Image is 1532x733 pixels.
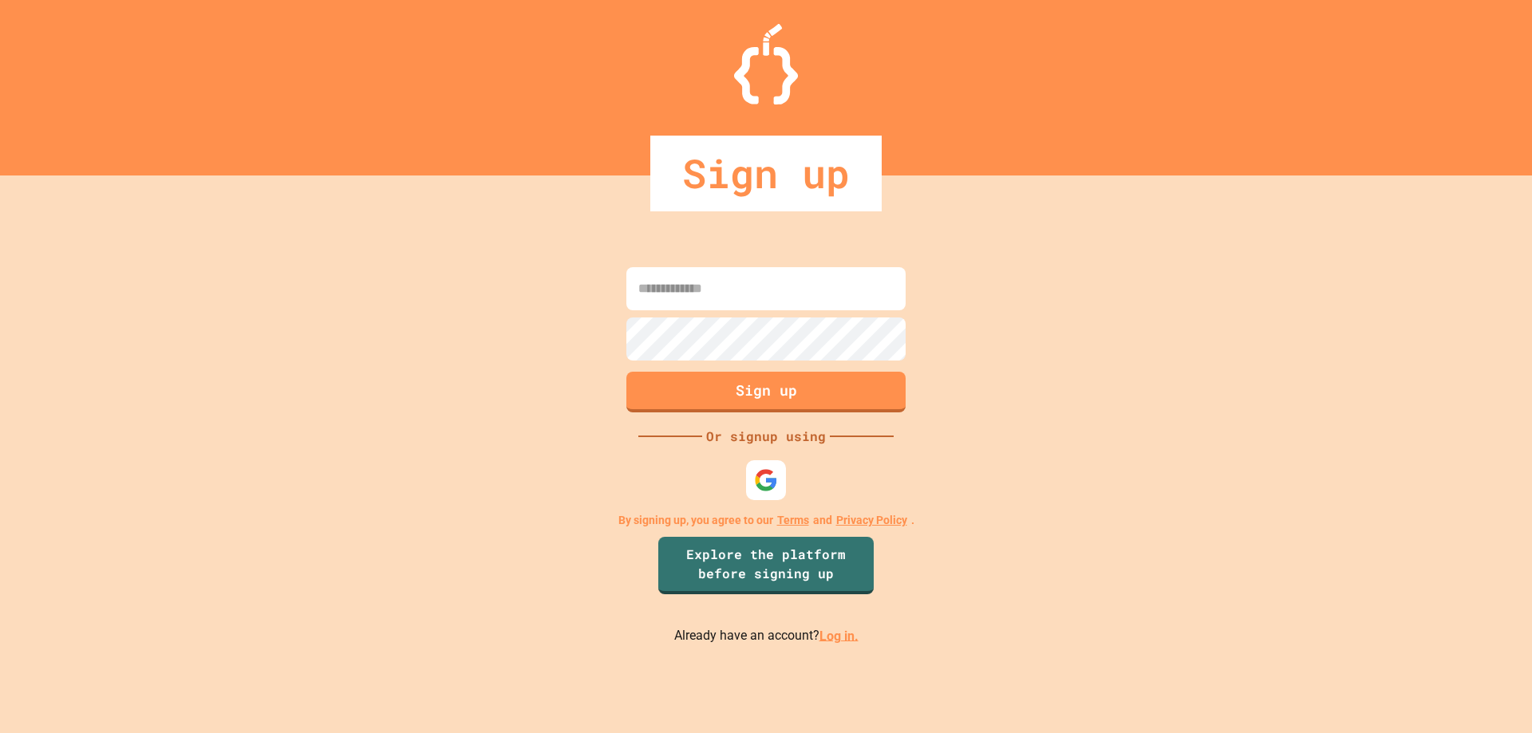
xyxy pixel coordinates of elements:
[674,626,859,646] p: Already have an account?
[819,628,859,643] a: Log in.
[626,372,906,412] button: Sign up
[702,427,830,446] div: Or signup using
[777,512,809,529] a: Terms
[836,512,907,529] a: Privacy Policy
[650,136,882,211] div: Sign up
[734,24,798,104] img: Logo.svg
[618,512,914,529] p: By signing up, you agree to our and .
[754,468,778,492] img: google-icon.svg
[658,537,874,594] a: Explore the platform before signing up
